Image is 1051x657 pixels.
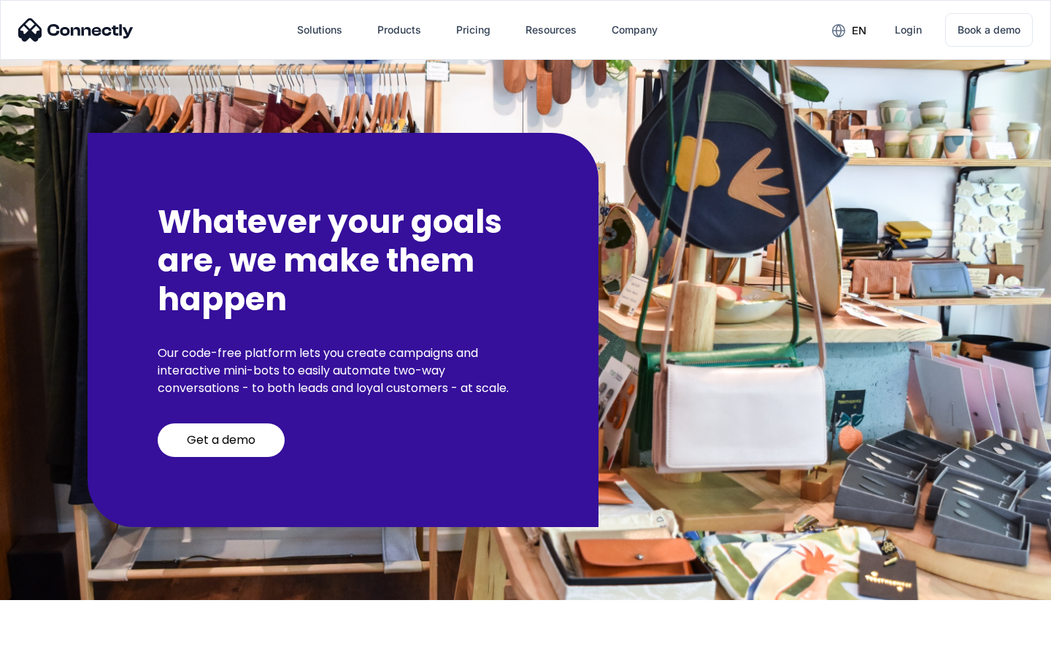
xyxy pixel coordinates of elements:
[158,203,528,318] h2: Whatever your goals are, we make them happen
[158,345,528,397] p: Our code-free platform lets you create campaigns and interactive mini-bots to easily automate two...
[187,433,255,447] div: Get a demo
[15,631,88,652] aside: Language selected: English
[852,20,866,41] div: en
[895,20,922,40] div: Login
[444,12,502,47] a: Pricing
[456,20,490,40] div: Pricing
[377,20,421,40] div: Products
[883,12,933,47] a: Login
[158,423,285,457] a: Get a demo
[297,20,342,40] div: Solutions
[945,13,1033,47] a: Book a demo
[29,631,88,652] ul: Language list
[525,20,577,40] div: Resources
[612,20,658,40] div: Company
[18,18,134,42] img: Connectly Logo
